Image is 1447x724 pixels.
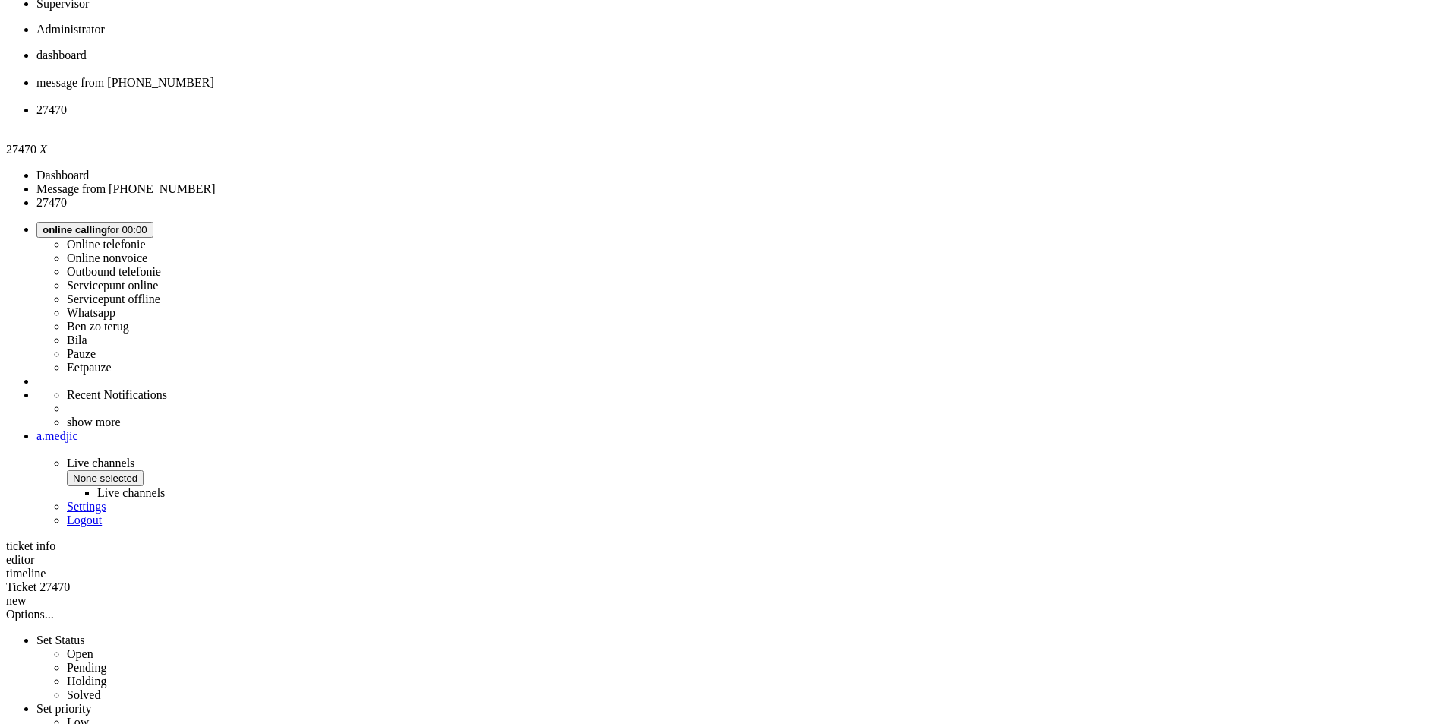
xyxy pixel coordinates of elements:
[67,361,112,374] label: Eetpauze
[67,675,1441,688] li: Holding
[36,222,1441,375] li: online callingfor 00:00 Online telefonieOnline nonvoiceOutbound telefonieServicepunt onlineServic...
[36,647,1441,702] ul: Set Status
[73,473,137,484] span: None selected
[67,647,1441,661] li: Open
[36,634,85,647] span: Set Status
[39,143,47,156] i: X
[36,49,1441,76] li: Dashboard
[67,334,87,346] label: Bila
[67,688,1441,702] li: Solved
[6,608,1441,621] div: Options...
[36,103,1441,131] li: 27470
[67,388,1441,402] li: Recent Notifications
[67,661,106,674] span: Pending
[97,486,165,499] label: Live channels
[6,143,36,156] span: 27470
[67,292,160,305] label: Servicepunt offline
[36,634,1441,702] li: Set Status
[67,457,1441,500] span: Live channels
[6,539,1441,553] div: ticket info
[36,49,87,62] span: dashboard
[36,196,1441,210] li: 27470
[36,117,1441,131] div: Close tab
[36,182,1441,196] li: Message from [PHONE_NUMBER]
[67,251,147,264] label: Online nonvoice
[6,6,222,33] body: Rich Text Area. Press ALT-0 for help.
[67,320,129,333] label: Ben zo terug
[67,306,115,319] label: Whatsapp
[36,62,1441,76] div: Close tab
[43,224,107,236] span: online calling
[6,594,1441,608] div: new
[67,279,158,292] label: Servicepunt online
[6,567,1441,580] div: timeline
[67,675,106,688] span: Holding
[67,688,100,701] span: Solved
[67,647,93,660] span: Open
[67,500,106,513] a: Settings
[67,514,102,526] a: Logout
[36,23,1441,36] li: Administrator
[36,103,67,116] span: 27470
[67,238,146,251] label: Online telefonie
[67,347,96,360] label: Pauze
[43,224,147,236] span: for 00:00
[36,429,1441,443] a: a.medjic
[6,553,1441,567] div: editor
[67,416,121,428] a: show more
[67,470,144,486] button: None selected
[36,169,1441,182] li: Dashboard
[36,90,1441,103] div: Close tab
[36,222,153,238] button: online callingfor 00:00
[6,580,1441,594] div: Ticket 27470
[67,661,1441,675] li: Pending
[36,76,1441,103] li: 23386
[67,265,161,278] label: Outbound telefonie
[36,702,91,715] span: Set priority
[36,76,214,89] span: message from [PHONE_NUMBER]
